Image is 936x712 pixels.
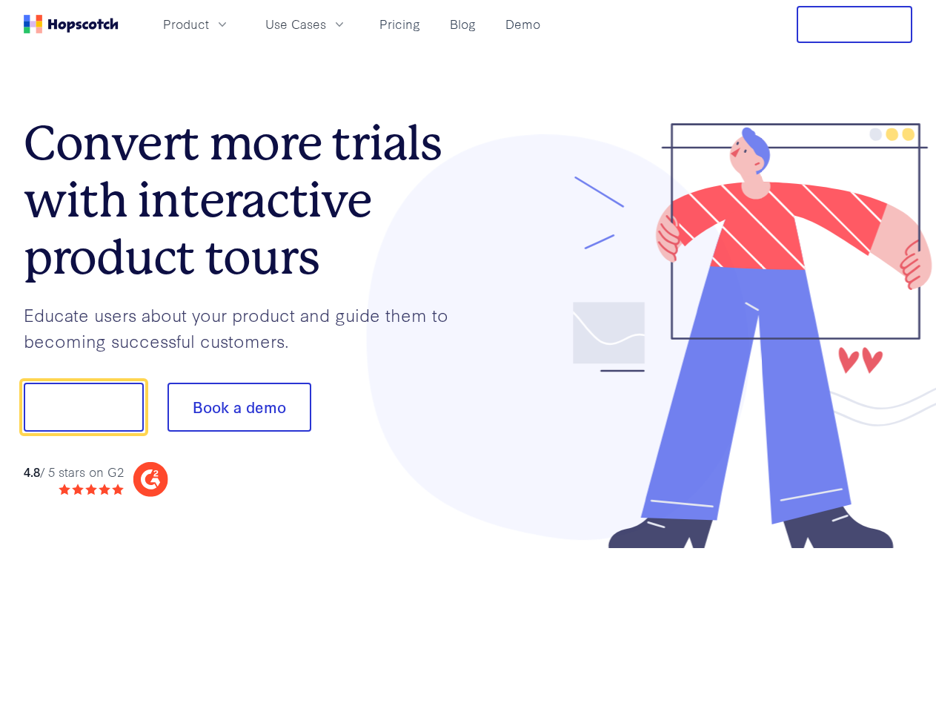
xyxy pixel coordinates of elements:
button: Show me! [24,383,144,432]
a: Demo [499,12,546,36]
button: Book a demo [167,383,311,432]
span: Use Cases [265,15,326,33]
span: Product [163,15,209,33]
h1: Convert more trials with interactive product tours [24,115,468,286]
a: Blog [444,12,482,36]
button: Use Cases [256,12,356,36]
a: Pricing [374,12,426,36]
button: Free Trial [797,6,912,43]
button: Product [154,12,239,36]
p: Educate users about your product and guide them to becoming successful customers. [24,302,468,353]
a: Home [24,15,119,33]
div: / 5 stars on G2 [24,463,124,481]
strong: 4.8 [24,463,40,480]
